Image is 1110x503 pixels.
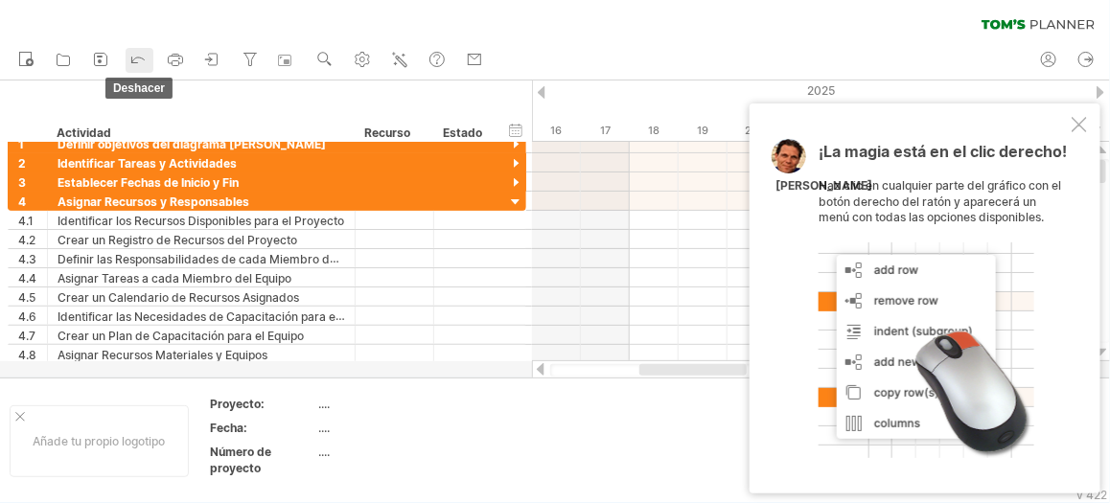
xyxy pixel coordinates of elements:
font: 4.8 [18,348,36,362]
font: Definir objetivos del diagrama [PERSON_NAME] [58,137,326,151]
font: .... [319,397,331,411]
font: Establecer Fechas de Inicio y Fin [58,175,239,190]
font: ¡La magia está en el clic derecho! [819,142,1067,161]
font: 4.5 [18,290,35,305]
font: v 422 [1076,488,1107,502]
font: 2 [18,156,26,171]
font: Asignar Tareas a cada Miembro del Equipo [58,271,291,286]
div: Lunes, 18 de agosto de 2025 [630,121,679,141]
font: Identificar las Necesidades de Capacitación para el Equipo [58,309,378,324]
div: Miércoles, 20 de agosto de 2025 [728,121,776,141]
font: 4.7 [18,329,35,343]
font: 1 [18,137,24,151]
font: 2025 [807,83,835,98]
font: Recurso [364,126,410,140]
font: Estado [443,126,482,140]
font: Asignar Recursos y Responsables [58,194,249,209]
div: Domingo, 17 de agosto de 2025 [581,121,630,141]
a: deshacer [126,48,153,73]
font: 4.2 [18,233,35,247]
font: 3 [18,175,26,190]
font: Identificar Tareas y Actividades [58,156,237,171]
font: 4.6 [18,309,36,324]
font: Proyecto: [210,397,265,411]
font: [PERSON_NAME] [775,178,872,193]
font: Haz clic en cualquier parte del gráfico con el botón derecho del ratón y aparecerá un menú con to... [819,178,1061,225]
font: 4.4 [18,271,36,286]
font: Actividad [57,126,111,140]
font: 17 [600,124,611,137]
font: Definir las Responsabilidades de cada Miembro del Equipo [58,251,379,266]
font: 4 [18,194,26,209]
font: .... [319,421,331,435]
font: 4.3 [18,252,36,266]
font: Fecha: [210,421,247,435]
font: 4.1 [18,214,34,228]
font: Crear un Calendario de Recursos Asignados [58,290,299,305]
font: deshacer [113,81,165,95]
font: Identificar los Recursos Disponibles para el Proyecto [58,214,344,228]
font: .... [319,445,331,459]
font: 19 [698,124,709,137]
font: Número de proyecto [210,445,271,475]
font: Asignar Recursos Materiales y Equipos [58,348,267,362]
font: 18 [649,124,660,137]
div: Martes, 19 de agosto de 2025 [679,121,728,141]
div: Sábado, 16 de agosto de 2025 [532,121,581,141]
font: Crear un Registro de Recursos del Proyecto [58,233,297,247]
font: Añade tu propio logotipo [34,434,166,448]
font: Crear un Plan de Capacitación para el Equipo [58,329,304,343]
font: 20 [746,124,759,137]
font: 16 [551,124,563,137]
